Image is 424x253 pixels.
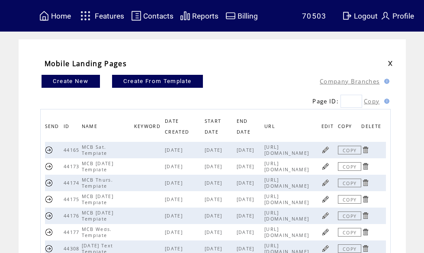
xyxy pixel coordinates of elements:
span: 44176 [64,213,82,219]
span: [URL][DOMAIN_NAME] [264,144,311,156]
a: Send this page URL by SMS [45,211,53,220]
span: [DATE] [237,213,257,219]
a: ID [64,124,72,129]
span: Reports [192,12,218,20]
a: Click to edit page [321,179,330,187]
span: [DATE] [237,229,257,235]
span: [DATE] [165,163,185,170]
span: DELETE [361,121,383,134]
span: [URL][DOMAIN_NAME] [264,177,311,189]
span: [DATE] [237,163,257,170]
a: Profile [379,9,415,22]
span: [DATE] [205,229,225,235]
img: home.svg [39,10,49,21]
span: [DATE] [165,229,185,235]
img: exit.svg [342,10,352,21]
img: creidtcard.svg [225,10,236,21]
span: [DATE] [165,246,185,252]
a: COPY [338,162,361,171]
span: Page ID: [312,97,339,105]
a: Click to delete page [361,146,369,154]
span: [DATE] [205,180,225,186]
span: MCB Sat. Template [82,144,109,156]
span: EDIT [321,121,336,134]
span: [DATE] [165,196,185,202]
span: [DATE] [205,196,225,202]
span: 70503 [302,12,327,20]
span: KEYWORD [134,121,163,134]
span: MCB [DATE] Template [82,210,113,222]
span: DATE CREATED [165,116,191,139]
span: [DATE] [205,246,225,252]
span: Features [95,12,124,20]
span: ID [64,121,72,134]
span: URL [264,121,277,134]
span: NAME [82,121,100,134]
a: Click to edit page [321,162,330,170]
span: [DATE] [165,180,185,186]
a: Send this page URL by SMS [45,162,53,170]
span: Profile [392,12,414,20]
span: 44177 [64,229,82,235]
span: END DATE [237,116,253,139]
a: Send this page URL by SMS [45,195,53,203]
span: 44165 [64,147,82,153]
span: Logout [354,12,378,20]
span: SEND [45,121,61,134]
a: Send this page URL by SMS [45,228,53,236]
a: DATE CREATED [165,118,191,134]
a: KEYWORD [134,124,163,129]
a: Click to delete page [361,195,369,203]
a: END DATE [237,118,253,134]
a: Copy [364,97,379,105]
a: COPY [338,211,361,220]
a: Send this page URL by SMS [45,244,53,253]
a: Click to edit page [321,228,330,236]
a: Home [38,9,72,22]
span: 44175 [64,196,82,202]
a: Features [77,7,125,24]
img: help.gif [382,79,389,84]
span: [URL][DOMAIN_NAME] [264,210,311,222]
span: Home [51,12,71,20]
a: COPY [338,179,361,187]
span: [DATE] [205,213,225,219]
span: Billing [238,12,258,20]
a: Click to edit page [321,244,330,253]
a: URL [264,124,277,129]
span: [URL][DOMAIN_NAME] [264,160,311,173]
a: START DATE [205,118,222,134]
a: Send this page URL by SMS [45,146,53,154]
img: profile.svg [380,10,391,21]
a: Click to delete page [361,179,369,187]
span: [DATE] [205,147,225,153]
span: Contacts [143,12,173,20]
a: Billing [224,9,259,22]
a: Click to delete page [361,211,369,220]
a: Click to delete page [361,162,369,170]
a: Create From Template [112,75,203,88]
span: MCB Thurs. Template [82,177,113,189]
a: Company Branches [320,77,379,85]
a: Contacts [130,9,175,22]
span: [DATE] [237,246,257,252]
a: COPY [338,228,361,237]
span: [URL][DOMAIN_NAME] [264,193,311,205]
span: [DATE] [237,196,257,202]
span: MCB Weds. Template [82,226,112,238]
a: COPY [338,146,361,154]
img: contacts.svg [131,10,141,21]
a: Click to delete page [361,244,369,253]
span: [DATE] [237,147,257,153]
img: chart.svg [180,10,190,21]
a: COPY [338,195,361,204]
a: COPY [338,244,361,253]
span: START DATE [205,116,222,139]
span: 44173 [64,163,82,170]
span: MCB [DATE] Template [82,160,113,173]
a: Send this page URL by SMS [45,179,53,187]
a: Click to delete page [361,228,369,236]
span: [DATE] [165,213,185,219]
span: [DATE] [205,163,225,170]
span: 44308 [64,246,82,252]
